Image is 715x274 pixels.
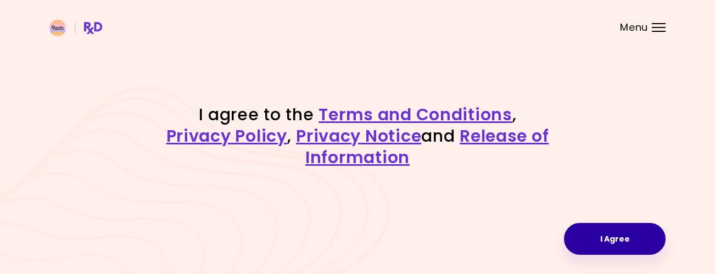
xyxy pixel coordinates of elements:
[296,124,421,148] a: Privacy Notice
[305,124,549,169] a: Release of Information
[620,23,648,32] span: Menu
[319,103,512,126] a: Terms and Conditions
[49,20,102,36] img: RxDiet
[165,104,550,168] h1: I agree to the , , and
[166,124,287,148] a: Privacy Policy
[564,223,666,255] button: I Agree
